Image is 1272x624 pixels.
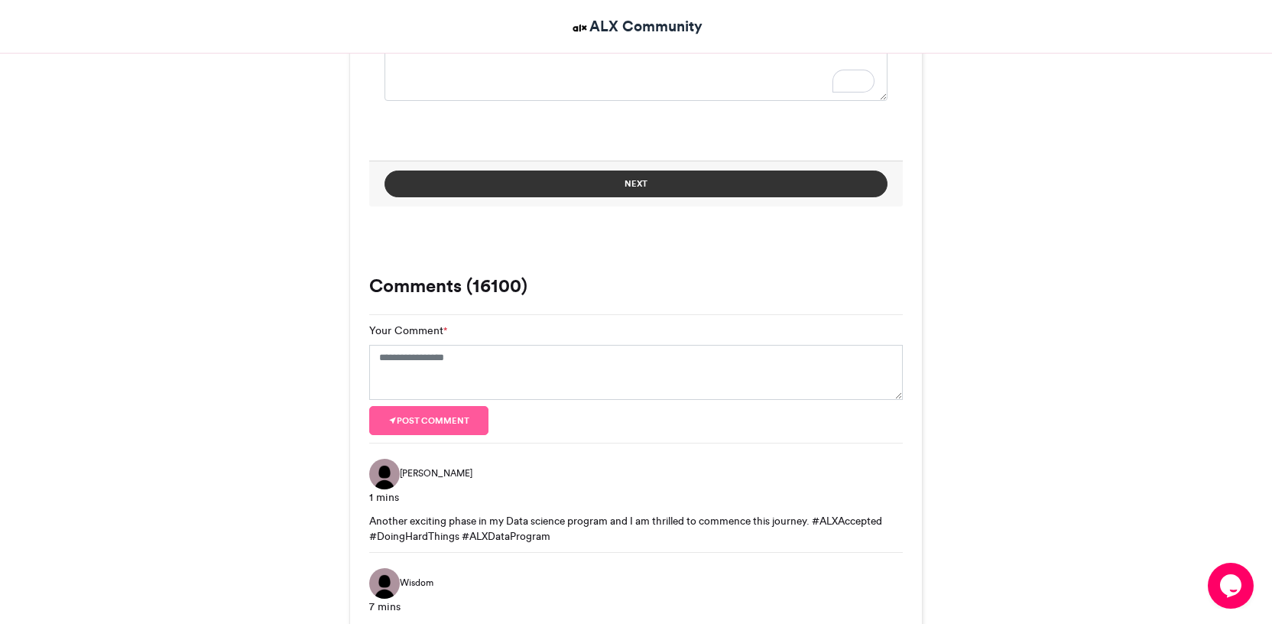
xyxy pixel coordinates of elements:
[369,277,903,295] h3: Comments (16100)
[1208,563,1257,609] iframe: chat widget
[369,599,903,615] div: 7 mins
[400,466,472,480] span: [PERSON_NAME]
[369,406,488,435] button: Post comment
[369,459,400,489] img: Ukpai
[570,18,589,37] img: ALX Community
[570,15,703,37] a: ALX Community
[369,323,447,339] label: Your Comment
[400,576,433,590] span: Wisdom
[369,489,903,505] div: 1 mins
[369,513,903,544] div: Another exciting phase in my Data science program and I am thrilled to commence this journey. #AL...
[385,11,887,101] textarea: To enrich screen reader interactions, please activate Accessibility in Grammarly extension settings
[369,568,400,599] img: Wisdom
[385,171,887,197] button: Next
